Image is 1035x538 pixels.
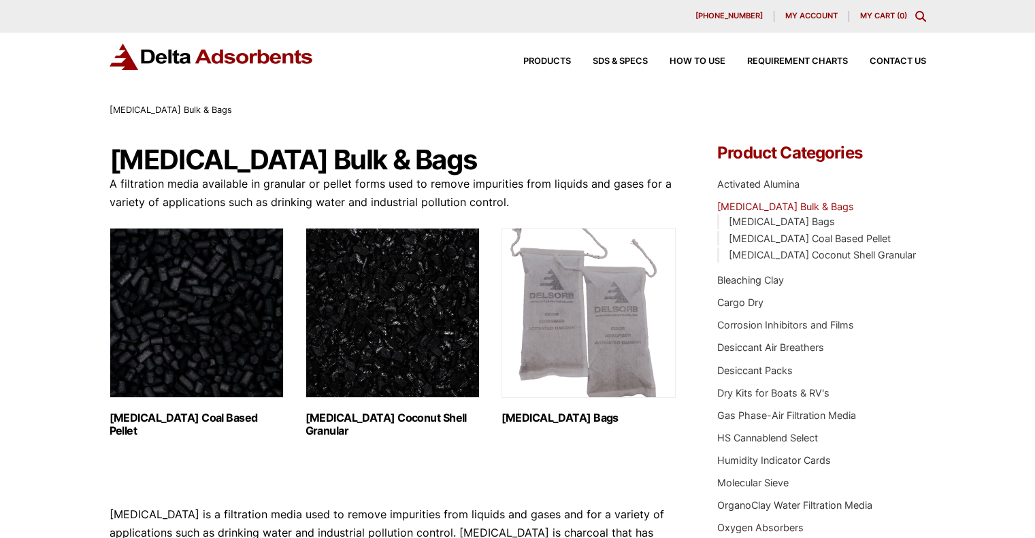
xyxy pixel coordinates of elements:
[593,57,648,66] span: SDS & SPECS
[306,228,480,437] a: Visit product category Activated Carbon Coconut Shell Granular
[306,228,480,398] img: Activated Carbon Coconut Shell Granular
[774,11,849,22] a: My account
[695,12,763,20] span: [PHONE_NUMBER]
[848,57,926,66] a: Contact Us
[648,57,725,66] a: How to Use
[110,228,284,437] a: Visit product category Activated Carbon Coal Based Pellet
[717,454,831,466] a: Humidity Indicator Cards
[502,57,571,66] a: Products
[502,411,676,424] h2: [MEDICAL_DATA] Bags
[110,411,284,437] h2: [MEDICAL_DATA] Coal Based Pellet
[306,411,480,437] h2: [MEDICAL_DATA] Coconut Shell Granular
[915,11,926,22] div: Toggle Modal Content
[717,387,829,399] a: Dry Kits for Boats & RV's
[725,57,848,66] a: Requirement Charts
[502,228,676,398] img: Activated Carbon Bags
[860,11,907,20] a: My Cart (0)
[523,57,571,66] span: Products
[502,228,676,424] a: Visit product category Activated Carbon Bags
[717,274,784,286] a: Bleaching Clay
[571,57,648,66] a: SDS & SPECS
[870,57,926,66] span: Contact Us
[747,57,848,66] span: Requirement Charts
[717,145,925,161] h4: Product Categories
[670,57,725,66] span: How to Use
[717,432,818,443] a: HS Cannablend Select
[717,178,800,190] a: Activated Alumina
[729,249,916,260] a: [MEDICAL_DATA] Coconut Shell Granular
[785,12,838,20] span: My account
[717,341,824,353] a: Desiccant Air Breathers
[900,11,904,20] span: 0
[685,11,774,22] a: [PHONE_NUMBER]
[729,233,891,244] a: [MEDICAL_DATA] Coal Based Pellet
[110,175,677,212] p: A filtration media available in granular or pellet forms used to remove impurities from liquids a...
[717,499,872,511] a: OrganoClay Water Filtration Media
[717,319,854,331] a: Corrosion Inhibitors and Films
[717,409,856,421] a: Gas Phase-Air Filtration Media
[717,522,804,533] a: Oxygen Absorbers
[110,228,284,398] img: Activated Carbon Coal Based Pellet
[110,44,314,70] img: Delta Adsorbents
[717,477,789,488] a: Molecular Sieve
[729,216,835,227] a: [MEDICAL_DATA] Bags
[110,105,232,115] span: [MEDICAL_DATA] Bulk & Bags
[717,297,763,308] a: Cargo Dry
[717,201,854,212] a: [MEDICAL_DATA] Bulk & Bags
[110,145,677,175] h1: [MEDICAL_DATA] Bulk & Bags
[717,365,793,376] a: Desiccant Packs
